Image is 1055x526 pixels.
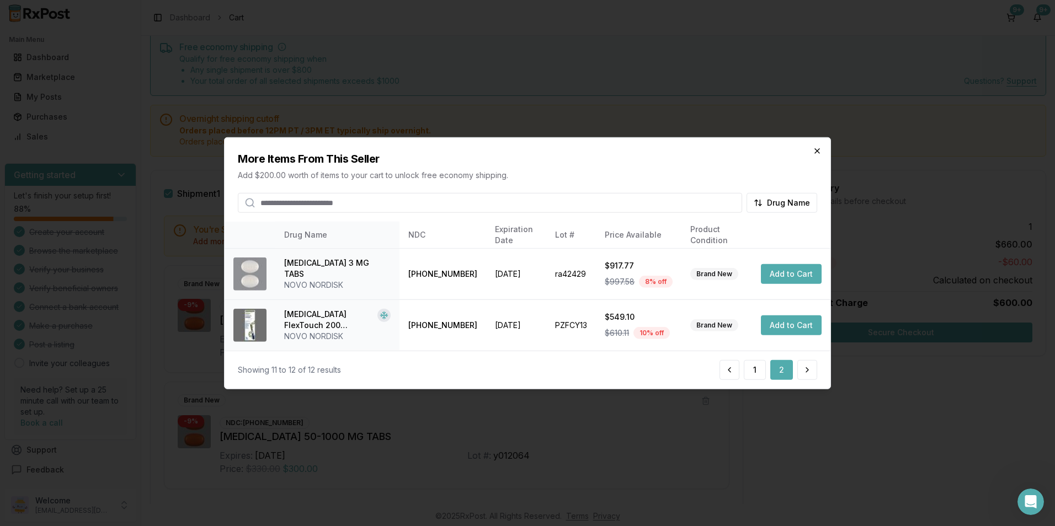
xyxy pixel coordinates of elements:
div: Close [190,18,210,37]
button: 2 [770,359,793,379]
div: Brand New [690,267,738,280]
span: Drug Name [767,197,810,208]
div: Showing 11 to 12 of 12 results [238,364,341,375]
iframe: Intercom live chat [1017,489,1044,515]
div: [MEDICAL_DATA] 3 MG TABS [284,257,391,279]
p: How can we help? [22,97,199,116]
td: [PHONE_NUMBER] [399,248,486,299]
th: Price Available [596,222,681,248]
div: $549.10 [605,311,673,322]
th: Product Condition [681,222,752,248]
img: Tresiba FlexTouch 200 UNIT/ML SOPN [233,308,267,341]
th: Drug Name [275,222,399,248]
img: logo [22,21,86,39]
span: $997.58 [605,276,635,287]
th: Expiration Date [486,222,546,248]
div: Brand New [690,319,738,331]
div: $917.77 [605,260,673,271]
span: $610.11 [605,327,629,338]
div: NOVO NORDISK [284,330,391,341]
div: All services are online [23,239,198,250]
td: PZFCY13 [546,299,596,351]
div: Send us a message [23,139,184,151]
button: Help [147,344,221,388]
img: Profile image for Amantha [129,18,151,40]
th: Lot # [546,222,596,248]
button: View status page [23,255,198,277]
button: Drug Name [747,193,817,213]
h2: More Items From This Seller [238,151,817,167]
span: Search for help [23,176,89,187]
div: 10 % off [633,326,670,339]
div: [MEDICAL_DATA] FlexTouch 200 UNIT/ML SOPN [284,308,373,330]
div: Send us a message [11,130,210,160]
p: Add $200.00 worth of items to your cart to unlock free economy shipping. [238,170,817,181]
td: [DATE] [486,299,546,351]
button: Add to Cart [761,264,822,283]
td: [DATE] [486,248,546,299]
div: NOVO NORDISK [284,279,391,290]
td: [PHONE_NUMBER] [399,299,486,351]
button: 1 [744,359,766,379]
span: Messages [92,372,130,379]
td: ra42429 [546,248,596,299]
img: Profile image for Manuel [150,18,172,40]
th: NDC [399,222,486,248]
span: Home [24,372,49,379]
img: Rybelsus 3 MG TABS [233,257,267,290]
div: 8 % off [639,275,673,287]
button: Search for help [16,170,205,192]
p: Hi [PERSON_NAME] [22,78,199,97]
button: Messages [73,344,147,388]
span: Help [175,372,193,379]
button: Add to Cart [761,315,822,335]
